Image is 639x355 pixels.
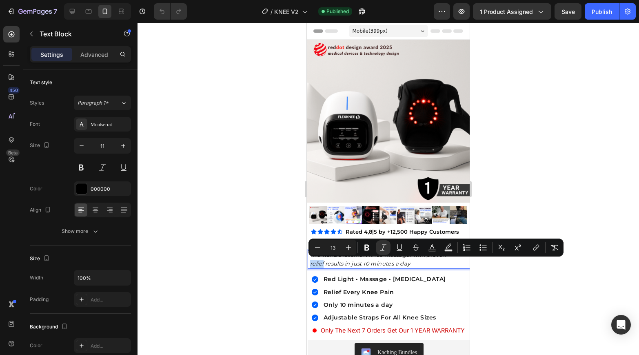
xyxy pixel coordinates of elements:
div: 000000 [91,185,129,193]
div: Background [30,322,69,333]
span: Save [561,8,575,15]
strong: Relief Every Knee Pain [17,266,87,273]
div: Add... [91,296,129,304]
span: Published [326,8,349,15]
button: Save [555,3,581,20]
div: Color [30,342,42,349]
div: Beta [6,150,20,156]
span: KNEE V2 [274,7,299,16]
button: 7 [3,3,61,20]
div: Editor contextual toolbar [308,239,564,257]
div: Rich Text Editor. Editing area: main [2,228,164,246]
div: Show more [62,227,100,235]
button: Show more [30,224,131,239]
i: The world’s 1st smart knee massager with proven [3,229,140,235]
span: Paragraph 1* [78,99,109,107]
span: Only The Next 7 Orders Get Our 1 YEAR WARRANTY [14,303,158,312]
p: Text Block [40,29,109,39]
span: 1 product assigned [480,7,533,16]
div: Styles [30,99,44,107]
span: / [271,7,273,16]
button: Kaching Bundles [48,320,117,340]
div: Width [30,274,43,281]
button: Publish [585,3,619,20]
div: Undo/Redo [154,3,187,20]
div: Kaching Bundles [71,325,110,334]
p: Advanced [80,50,108,59]
p: Settings [40,50,63,59]
div: 450 [8,87,20,94]
button: Paragraph 1* [74,96,131,110]
iframe: Design area [307,23,470,355]
div: Font [30,121,40,128]
div: Size [30,140,51,151]
i: relief results in just 10 minutes a day [3,237,104,244]
div: Color [30,185,42,192]
div: Open Intercom Messenger [611,315,631,335]
div: Size [30,253,51,264]
p: 7 [53,7,57,16]
img: KachingBundles.png [54,325,64,335]
strong: Only 10 minutes a day [17,278,86,286]
input: Auto [74,270,131,285]
div: Align [30,205,53,216]
p: Red Light • Massage • [MEDICAL_DATA] [17,251,139,261]
strong: Adjustable Straps For All Knee Sizes [17,291,129,298]
div: Publish [592,7,612,16]
div: Add... [91,342,129,350]
button: 1 product assigned [473,3,551,20]
div: Text style [30,79,52,86]
div: Montserrat [91,121,129,128]
div: Padding [30,296,49,303]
